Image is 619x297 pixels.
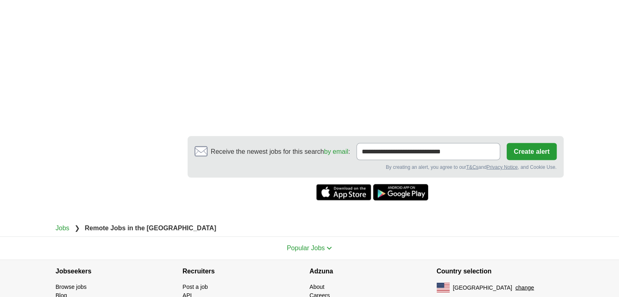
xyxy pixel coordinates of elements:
img: US flag [437,283,450,293]
div: By creating an alert, you agree to our and , and Cookie Use. [195,164,557,171]
a: Jobs [56,225,70,231]
span: Popular Jobs [287,245,325,251]
a: About [310,284,325,290]
img: toggle icon [326,247,332,250]
h4: Country selection [437,260,564,283]
a: Post a job [183,284,208,290]
a: T&Cs [466,164,478,170]
a: Get the iPhone app [316,184,371,201]
a: Browse jobs [56,284,87,290]
a: Privacy Notice [486,164,518,170]
button: Create alert [507,143,556,160]
span: [GEOGRAPHIC_DATA] [453,284,512,292]
a: Get the Android app [373,184,428,201]
span: ❯ [74,225,80,231]
span: Receive the newest jobs for this search : [211,147,350,157]
strong: Remote Jobs in the [GEOGRAPHIC_DATA] [85,225,216,231]
button: change [515,284,534,292]
a: by email [324,148,348,155]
